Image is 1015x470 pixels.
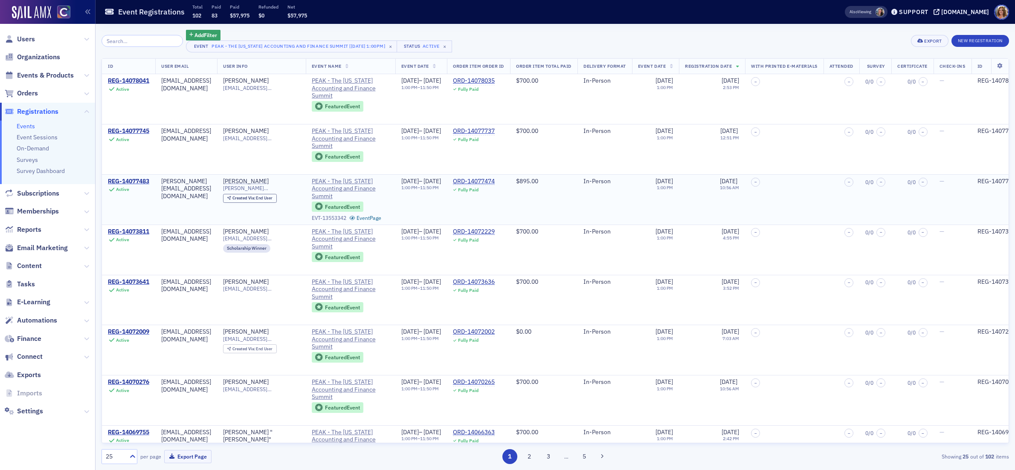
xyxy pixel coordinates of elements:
[848,179,850,185] span: –
[312,101,364,112] div: Featured Event
[223,429,300,451] a: [PERSON_NAME] "[PERSON_NAME]" [PERSON_NAME]
[232,195,256,201] span: Created Via :
[423,127,441,135] span: [DATE]
[223,328,269,336] div: [PERSON_NAME]
[5,407,43,416] a: Settings
[17,35,35,44] span: Users
[401,77,441,85] div: –
[522,449,536,464] button: 2
[977,63,983,69] span: ID
[192,4,203,10] p: Total
[940,77,944,84] span: —
[940,127,944,135] span: —
[848,230,850,235] span: –
[420,135,439,141] time: 11:50 PM
[458,87,478,92] div: Fully Paid
[908,78,916,85] span: 0 / 0
[5,370,41,380] a: Exports
[401,228,419,235] span: [DATE]
[116,187,129,192] div: Active
[312,215,346,221] div: EVT-13553342
[403,43,421,49] div: Status
[17,261,42,271] span: Content
[453,178,495,185] a: ORD-14077474
[420,285,439,291] time: 11:50 PM
[51,6,70,20] a: View Homepage
[17,297,50,307] span: E-Learning
[161,77,211,92] div: [EMAIL_ADDRESS][DOMAIN_NAME]
[17,225,41,234] span: Reports
[458,137,478,142] div: Fully Paid
[720,135,739,141] time: 12:51 PM
[212,42,385,50] div: PEAK - The [US_STATE] Accounting and Finance Summit [[DATE] 1:00pm]
[5,207,59,216] a: Memberships
[312,63,342,69] span: Event Name
[312,127,389,150] a: PEAK - The [US_STATE] Accounting and Finance Summit
[116,87,129,92] div: Active
[922,179,924,185] span: –
[458,288,478,293] div: Fully Paid
[164,450,212,463] button: Export Page
[17,71,74,80] span: Events & Products
[387,43,394,50] span: ×
[453,378,495,386] a: ORD-14070265
[638,63,666,69] span: Event Date
[186,30,221,40] button: AddFilter
[655,177,673,185] span: [DATE]
[401,177,419,185] span: [DATE]
[17,243,68,253] span: Email Marketing
[17,156,38,164] a: Surveys
[685,63,732,69] span: Registration Date
[908,279,916,285] span: 0 / 0
[108,63,113,69] span: ID
[312,127,389,150] span: PEAK - The Colorado Accounting and Finance Summit
[223,77,269,85] a: [PERSON_NAME]
[108,127,149,135] a: REG-14077745
[12,6,51,20] a: SailAMX
[754,230,757,235] span: –
[212,4,221,10] p: Paid
[223,194,277,203] div: Created Via: End User
[941,8,989,16] div: [DOMAIN_NAME]
[223,135,300,141] span: [EMAIL_ADDRESS][DOMAIN_NAME]
[17,407,43,416] span: Settings
[230,4,249,10] p: Paid
[880,130,882,135] span: –
[722,278,739,285] span: [DATE]
[441,43,449,50] span: ×
[5,334,41,343] a: Finance
[720,185,739,190] time: 10:56 AM
[516,278,538,285] span: $700.00
[116,287,129,293] div: Active
[401,127,441,135] div: –
[101,35,183,47] input: Search…
[924,39,942,43] div: Export
[880,230,882,235] span: –
[223,378,269,386] a: [PERSON_NAME]
[911,35,948,47] button: Export
[5,89,38,98] a: Orders
[897,63,928,69] span: Certificate
[5,225,41,234] a: Reports
[5,189,59,198] a: Subscriptions
[754,280,757,285] span: –
[577,449,592,464] button: 5
[192,12,201,19] span: 102
[232,196,273,201] div: End User
[312,77,389,100] a: PEAK - The [US_STATE] Accounting and Finance Summit
[401,84,418,90] time: 1:00 PM
[325,205,360,209] div: Featured Event
[453,278,495,286] a: ORD-14073636
[325,104,360,109] div: Featured Event
[17,389,42,398] span: Imports
[848,130,850,135] span: –
[583,228,626,236] div: In-Person
[867,63,885,69] span: Survey
[312,228,389,251] span: PEAK - The Colorado Accounting and Finance Summit
[423,43,440,49] div: Active
[17,370,41,380] span: Exports
[397,40,452,52] button: StatusActive×
[899,8,928,16] div: Support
